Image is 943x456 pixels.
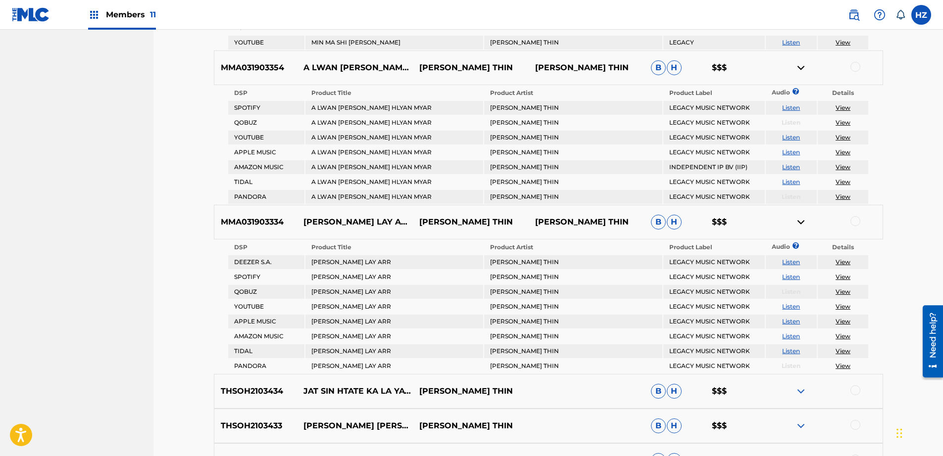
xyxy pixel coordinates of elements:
[484,116,662,130] td: [PERSON_NAME] THIN
[705,420,767,432] p: $$$
[705,216,767,228] p: $$$
[782,148,800,156] a: Listen
[766,192,817,201] p: Listen
[484,300,662,314] td: [PERSON_NAME] THIN
[106,9,156,20] span: Members
[305,315,483,328] td: [PERSON_NAME] LAY ARR
[484,101,662,115] td: [PERSON_NAME] THIN
[818,240,869,254] th: Details
[305,86,483,100] th: Product Title
[766,287,817,296] p: Listen
[782,347,800,355] a: Listen
[228,175,304,189] td: TIDAL
[228,116,304,130] td: QOBUZ
[305,145,483,159] td: A LWAN [PERSON_NAME] HLYAN MYAR
[895,10,905,20] div: Notifications
[705,62,767,74] p: $$$
[305,101,483,115] td: A LWAN [PERSON_NAME] HLYAN MYAR
[305,285,483,299] td: [PERSON_NAME] LAY ARR
[651,215,666,229] span: B
[297,216,413,228] p: [PERSON_NAME] LAY ARR
[663,300,765,314] td: LEGACY MUSIC NETWORK
[663,101,765,115] td: LEGACY MUSIC NETWORK
[782,104,800,111] a: Listen
[836,104,850,111] a: View
[795,216,807,228] img: contract
[836,362,850,369] a: View
[88,9,100,21] img: Top Rightsholders
[782,258,800,266] a: Listen
[836,288,850,295] a: View
[667,215,682,229] span: H
[896,418,902,448] div: Drag
[484,131,662,144] td: [PERSON_NAME] THIN
[663,270,765,284] td: LEGACY MUSIC NETWORK
[305,359,483,373] td: [PERSON_NAME] LAY ARR
[782,39,800,46] a: Listen
[663,315,765,328] td: LEGACY MUSIC NETWORK
[663,160,765,174] td: INDEPENDENT IP BV (IIP)
[782,178,800,185] a: Listen
[484,86,662,100] th: Product Artist
[305,329,483,343] td: [PERSON_NAME] LAY ARR
[484,270,662,284] td: [PERSON_NAME] THIN
[836,39,850,46] a: View
[836,193,850,200] a: View
[529,216,645,228] p: [PERSON_NAME] THIN
[667,60,682,75] span: H
[782,273,800,280] a: Listen
[305,160,483,174] td: A LWAN [PERSON_NAME] HLYAN MYAR
[12,7,50,22] img: MLC Logo
[228,131,304,144] td: YOUTUBE
[836,318,850,325] a: View
[305,116,483,130] td: A LWAN [PERSON_NAME] HLYAN MYAR
[484,240,662,254] th: Product Artist
[228,86,304,100] th: DSP
[795,420,807,432] img: expand
[766,242,778,251] p: Audio
[836,273,850,280] a: View
[766,362,817,370] p: Listen
[782,163,800,171] a: Listen
[651,418,666,433] span: B
[663,255,765,269] td: LEGACY MUSIC NETWORK
[228,359,304,373] td: PANDORA
[836,178,850,185] a: View
[228,270,304,284] td: SPOTIFY
[870,5,890,25] div: Help
[228,145,304,159] td: APPLE MUSIC
[795,242,796,249] span: ?
[705,385,767,397] p: $$$
[667,384,682,399] span: H
[228,101,304,115] td: SPOTIFY
[663,240,765,254] th: Product Label
[484,145,662,159] td: [PERSON_NAME] THIN
[214,420,298,432] p: THSOH2103433
[836,134,850,141] a: View
[836,303,850,310] a: View
[911,5,931,25] div: User Menu
[297,62,413,74] p: A LWAN [PERSON_NAME] HLYAN MYAR
[305,36,483,49] td: MIN MA SHI [PERSON_NAME]
[228,315,304,328] td: APPLE MUSIC
[836,148,850,156] a: View
[663,131,765,144] td: LEGACY MUSIC NETWORK
[484,160,662,174] td: [PERSON_NAME] THIN
[228,240,304,254] th: DSP
[305,300,483,314] td: [PERSON_NAME] LAY ARR
[228,190,304,204] td: PANDORA
[305,344,483,358] td: [PERSON_NAME] LAY ARR
[228,160,304,174] td: AMAZON MUSIC
[305,240,483,254] th: Product Title
[228,255,304,269] td: DEEZER S.A.
[836,332,850,340] a: View
[484,255,662,269] td: [PERSON_NAME] THIN
[844,5,864,25] a: Public Search
[893,409,943,456] iframe: Chat Widget
[228,36,304,49] td: YOUTUBE
[413,385,529,397] p: [PERSON_NAME] THIN
[663,190,765,204] td: LEGACY MUSIC NETWORK
[297,385,413,397] p: JAT SIN HTATE KA LA YATE PYAR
